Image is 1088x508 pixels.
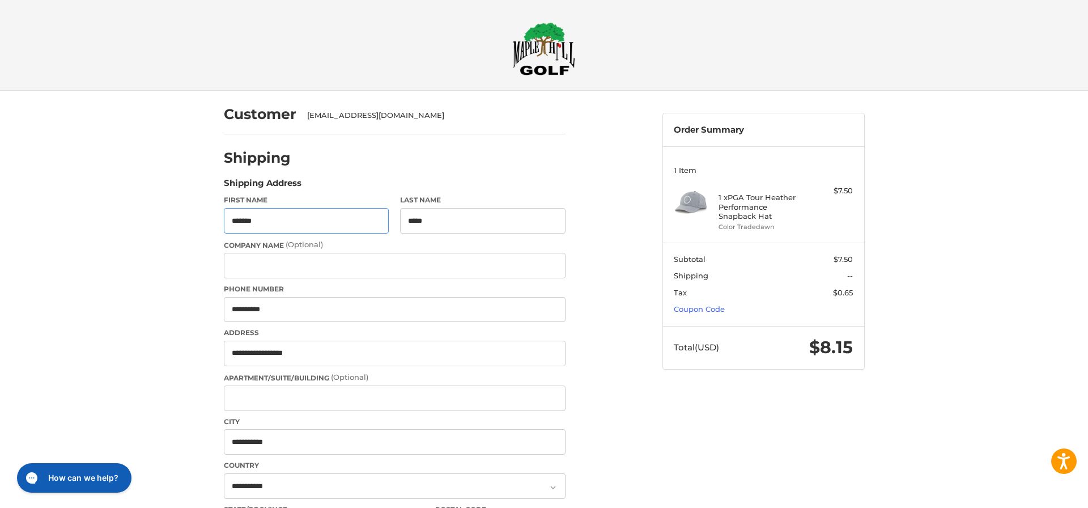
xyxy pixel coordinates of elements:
[674,304,725,314] a: Coupon Code
[286,240,323,249] small: (Optional)
[224,177,301,195] legend: Shipping Address
[224,284,566,294] label: Phone Number
[674,342,719,353] span: Total (USD)
[11,459,135,497] iframe: Gorgias live chat messenger
[224,195,389,205] label: First Name
[224,149,291,167] h2: Shipping
[674,288,687,297] span: Tax
[224,417,566,427] label: City
[834,255,853,264] span: $7.50
[847,271,853,280] span: --
[224,460,566,471] label: Country
[719,193,805,221] h4: 1 x PGA Tour Heather Performance Snapback Hat
[224,328,566,338] label: Address
[224,239,566,251] label: Company Name
[674,166,853,175] h3: 1 Item
[400,195,566,205] label: Last Name
[674,271,708,280] span: Shipping
[674,255,705,264] span: Subtotal
[833,288,853,297] span: $0.65
[307,110,554,121] div: [EMAIL_ADDRESS][DOMAIN_NAME]
[331,372,368,382] small: (Optional)
[674,125,853,136] h3: Order Summary
[513,22,575,75] img: Maple Hill Golf
[719,222,805,232] li: Color Tradedawn
[808,185,853,197] div: $7.50
[224,105,296,123] h2: Customer
[809,337,853,358] span: $8.15
[224,372,566,383] label: Apartment/Suite/Building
